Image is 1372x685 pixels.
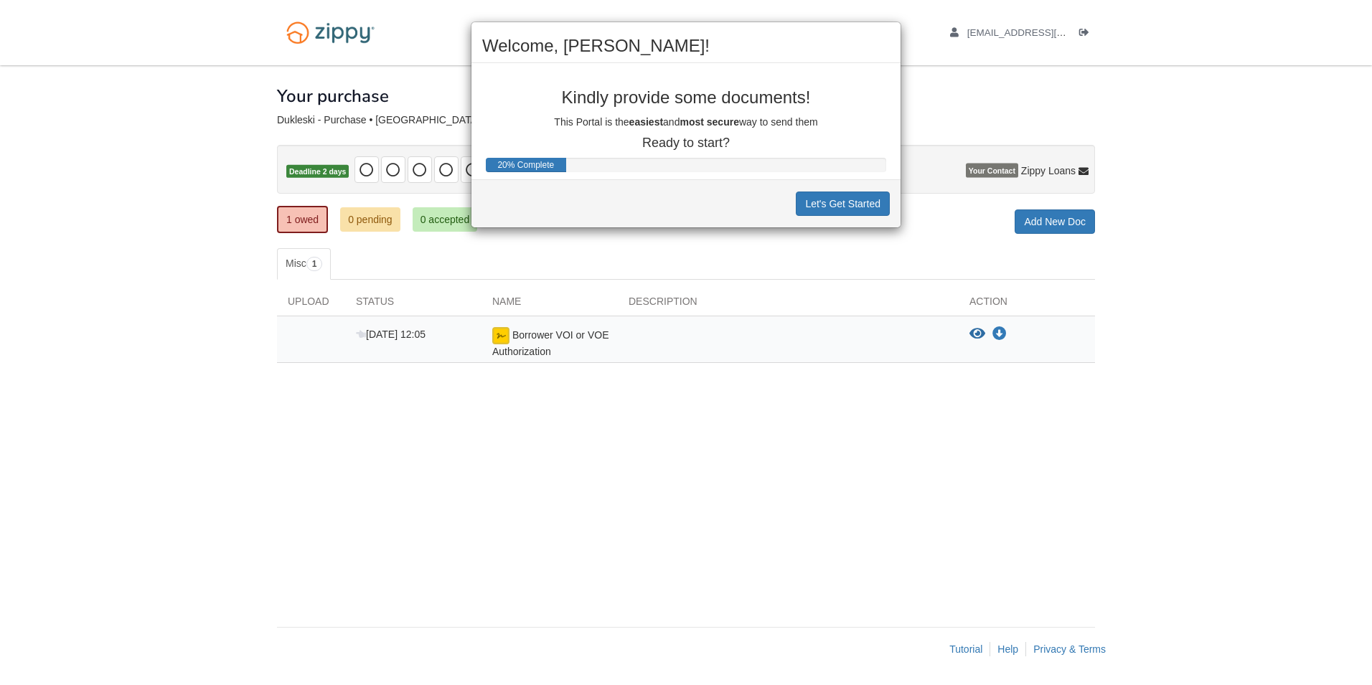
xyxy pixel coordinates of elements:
[482,88,890,107] p: Kindly provide some documents!
[796,192,890,216] button: Let's Get Started
[486,158,566,172] div: Progress Bar
[482,37,890,55] h2: Welcome, [PERSON_NAME]!
[680,116,738,128] b: most secure
[482,136,890,151] p: Ready to start?
[629,116,663,128] b: easiest
[482,115,890,129] p: This Portal is the and way to send them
